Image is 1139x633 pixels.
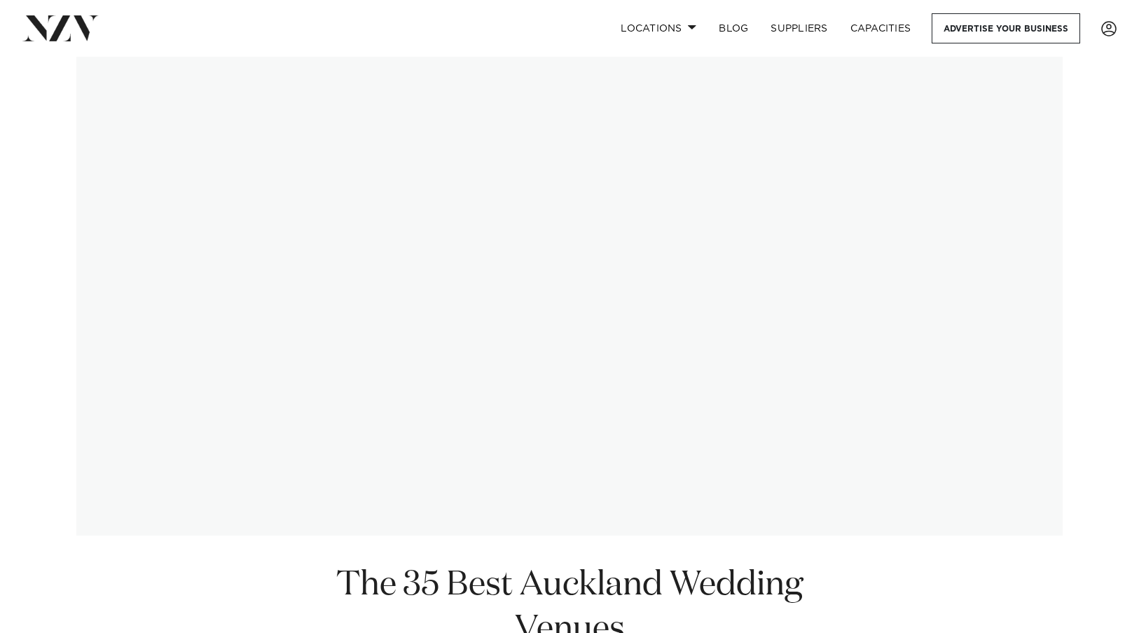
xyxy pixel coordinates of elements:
[22,15,99,41] img: nzv-logo.png
[839,13,923,43] a: Capacities
[759,13,838,43] a: SUPPLIERS
[707,13,759,43] a: BLOG
[609,13,707,43] a: Locations
[932,13,1080,43] a: Advertise your business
